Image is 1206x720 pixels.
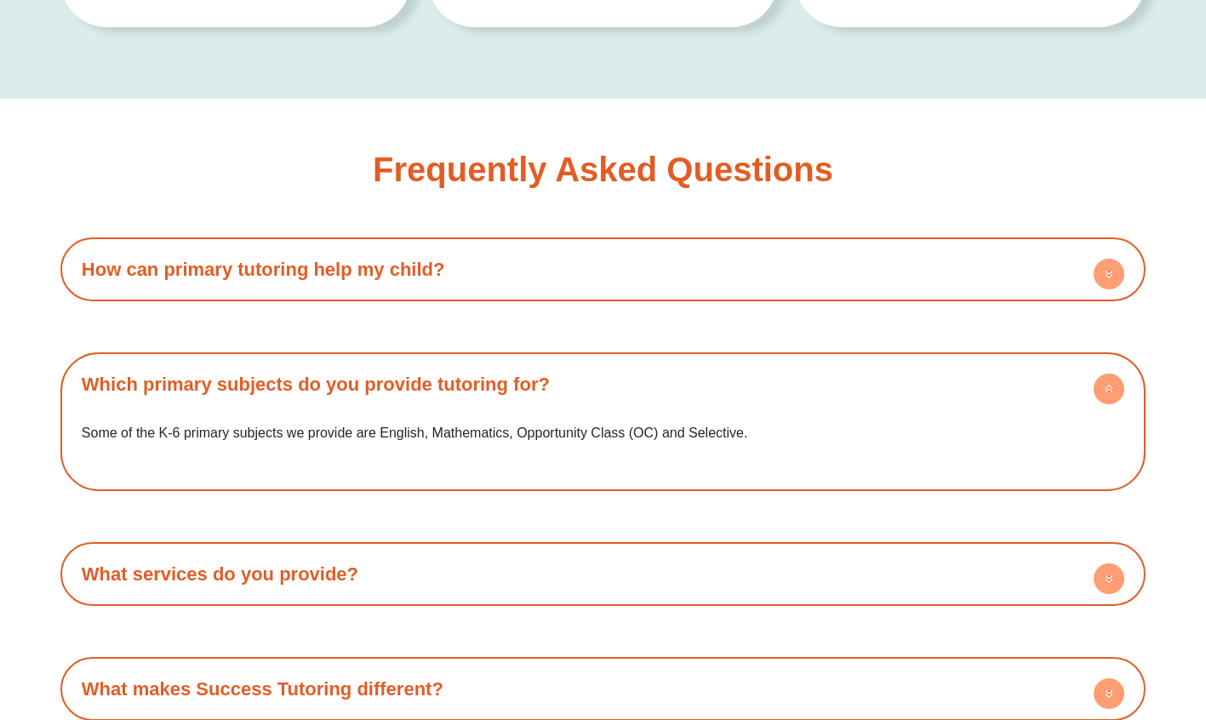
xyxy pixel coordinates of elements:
p: Some of the K-6 primary subjects we provide are English, Mathematics, Opportunity Class (OC) and ... [82,420,1124,446]
a: What services do you provide? [82,563,358,585]
div: Which primary subjects do you provide tutoring for? [69,408,1137,483]
a: Which primary subjects do you provide tutoring for? [82,374,550,395]
h3: Frequently Asked Questions [373,152,833,186]
h4: What makes Success Tutoring different? [69,666,1137,712]
a: How can primary tutoring help my child? [82,259,445,280]
h4: What services do you provide? [69,551,1137,597]
a: What makes Success Tutoring different? [82,678,443,700]
h4: How can primary tutoring help my child? [69,246,1137,293]
iframe: Chat Widget [923,528,1206,720]
h4: Which primary subjects do you provide tutoring for? [69,361,1137,408]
